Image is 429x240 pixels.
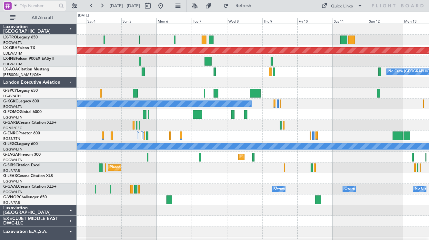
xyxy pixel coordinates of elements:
[3,142,38,146] a: G-LEGCLegacy 600
[3,68,18,71] span: LX-AOA
[3,126,23,130] a: EGNR/CEG
[3,179,23,184] a: EGGW/LTN
[3,163,15,167] span: G-SIRS
[3,36,17,39] span: LX-TRO
[3,168,20,173] a: EGLF/FAB
[156,18,192,24] div: Mon 6
[333,18,368,24] div: Sat 11
[3,110,20,114] span: G-FOMO
[17,16,68,20] span: All Aircraft
[3,131,18,135] span: G-ENRG
[344,184,355,194] div: Owner
[110,163,211,172] div: Planned Maint [GEOGRAPHIC_DATA] ([GEOGRAPHIC_DATA])
[3,57,54,61] a: LX-INBFalcon 900EX EASy II
[3,57,16,61] span: LX-INB
[240,152,342,162] div: Planned Maint [GEOGRAPHIC_DATA] ([GEOGRAPHIC_DATA])
[3,153,18,157] span: G-JAGA
[3,174,53,178] a: G-LEAXCessna Citation XLS
[7,13,70,23] button: All Aircraft
[3,136,20,141] a: EGSS/STN
[192,18,227,24] div: Tue 7
[3,104,23,109] a: EGGW/LTN
[230,4,257,8] span: Refresh
[318,1,366,11] button: Quick Links
[3,147,23,152] a: EGGW/LTN
[3,51,22,56] a: EDLW/DTM
[3,185,18,189] span: G-GAAL
[3,121,18,125] span: G-GARE
[3,158,23,162] a: EGGW/LTN
[262,18,297,24] div: Thu 9
[3,200,20,205] a: EGLF/FAB
[3,131,40,135] a: G-ENRGPraetor 600
[3,185,56,189] a: G-GAALCessna Citation XLS+
[3,94,21,99] a: LGAV/ATH
[121,18,156,24] div: Sun 5
[297,18,333,24] div: Fri 10
[110,3,140,9] span: [DATE] - [DATE]
[3,36,38,39] a: LX-TROLegacy 650
[3,46,17,50] span: LX-GBH
[3,62,22,67] a: EDLW/DTM
[3,195,47,199] a: G-VNORChallenger 650
[227,18,262,24] div: Wed 8
[3,72,41,77] a: [PERSON_NAME]/QSA
[331,3,353,10] div: Quick Links
[3,68,49,71] a: LX-AOACitation Mustang
[20,1,57,11] input: Trip Number
[274,184,285,194] div: Owner
[3,99,18,103] span: G-KGKG
[86,18,121,24] div: Sat 4
[3,153,41,157] a: G-JAGAPhenom 300
[3,99,39,103] a: G-KGKGLegacy 600
[78,13,89,18] div: [DATE]
[3,46,35,50] a: LX-GBHFalcon 7X
[3,190,23,194] a: EGGW/LTN
[3,163,40,167] a: G-SIRSCitation Excel
[368,18,403,24] div: Sun 12
[3,89,17,93] span: G-SPCY
[220,1,259,11] button: Refresh
[3,174,17,178] span: G-LEAX
[3,195,19,199] span: G-VNOR
[3,89,38,93] a: G-SPCYLegacy 650
[3,115,23,120] a: EGGW/LTN
[3,110,42,114] a: G-FOMOGlobal 6000
[3,142,17,146] span: G-LEGC
[3,121,56,125] a: G-GARECessna Citation XLS+
[3,40,23,45] a: EGGW/LTN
